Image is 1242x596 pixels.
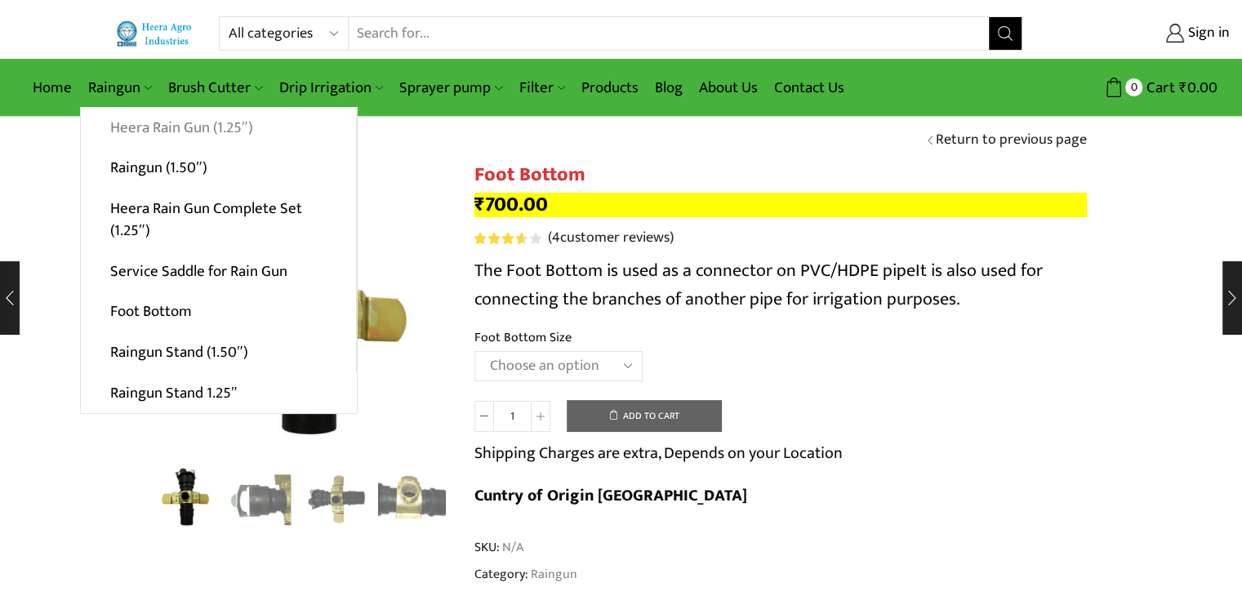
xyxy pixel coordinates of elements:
[936,130,1087,151] a: Return to previous page
[160,69,270,107] a: Brush Cutter
[474,440,843,466] p: Shipping Charges are extra, Depends on your Location
[24,69,80,107] a: Home
[303,465,371,533] a: 2
[1184,23,1230,44] span: Sign in
[474,163,1087,187] h1: Foot Bottom
[81,251,356,291] a: Service Saddle for Rain Gun
[1039,73,1218,103] a: 0 Cart ₹0.00
[989,17,1022,50] button: Search button
[81,291,356,332] a: Foot Bottom
[474,188,548,221] bdi: 700.00
[567,400,722,433] button: Add to cart
[528,563,577,585] a: Raingun
[474,256,915,286] span: The Foot Bottom is used as a connector on PVC/HDPE pipe
[474,328,572,347] label: Foot Bottom Size
[152,463,220,531] img: Foot Bottom
[227,465,295,533] a: 3
[271,69,391,107] a: Drip Irrigation
[500,538,523,557] span: N/A
[391,69,510,107] a: Sprayer pump
[552,225,560,250] span: 4
[80,69,160,107] a: Raingun
[378,465,446,533] a: 4
[1125,78,1142,96] span: 0
[548,228,674,249] a: (4customer reviews)
[81,108,356,149] a: Heera Rain Gun (1.25″)
[474,233,524,244] span: Rated out of 5 based on customer ratings
[378,465,446,531] li: 4 / 8
[1047,19,1230,48] a: Sign in
[474,565,577,584] span: Category:
[474,233,544,244] span: 4
[152,465,220,531] li: 1 / 8
[227,465,295,531] li: 2 / 8
[349,17,990,50] input: Search for...
[474,256,1043,314] span: It is also used for connecting the branches of another pipe for irrigation purposes.
[647,69,691,107] a: Blog
[81,189,356,251] a: Heera Rain Gun Complete Set (1.25″)
[474,188,485,221] span: ₹
[81,332,356,373] a: Raingun Stand (1.50″)
[81,372,357,413] a: Raingun Stand 1.25″
[474,233,541,244] div: Rated 3.75 out of 5
[1142,77,1175,99] span: Cart
[691,69,766,107] a: About Us
[81,148,356,189] a: Raingun (1.50″)
[766,69,852,107] a: Contact Us
[511,69,573,107] a: Filter
[474,482,747,509] b: Cuntry of Origin [GEOGRAPHIC_DATA]
[494,401,531,432] input: Product quantity
[303,465,371,531] li: 3 / 8
[573,69,647,107] a: Products
[1179,75,1187,100] span: ₹
[474,538,1087,557] span: SKU:
[1179,75,1218,100] bdi: 0.00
